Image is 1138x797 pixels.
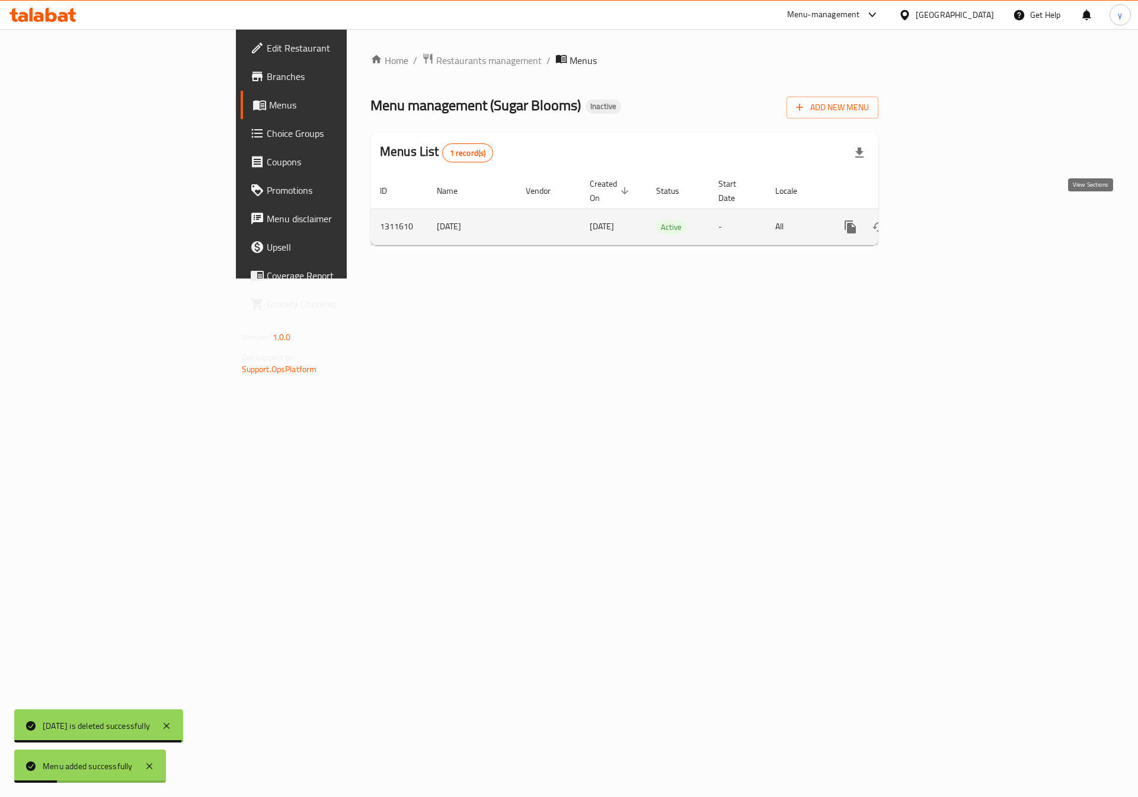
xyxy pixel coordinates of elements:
a: Coverage Report [241,261,426,290]
a: Promotions [241,176,426,204]
div: Menu added successfully [43,760,133,773]
button: Add New Menu [787,97,878,119]
button: Change Status [865,213,893,241]
td: All [766,209,827,245]
li: / [546,53,551,68]
a: Coupons [241,148,426,176]
div: [GEOGRAPHIC_DATA] [916,8,994,21]
a: Choice Groups [241,119,426,148]
span: Version: [242,329,271,345]
span: Restaurants management [436,53,542,68]
span: 1 record(s) [443,148,493,159]
span: ID [380,184,402,198]
span: Menu management ( Sugar Blooms ) [370,92,581,119]
table: enhanced table [370,173,960,245]
span: Created On [590,177,632,205]
span: Promotions [267,183,417,197]
nav: breadcrumb [370,53,878,68]
span: Coupons [267,155,417,169]
span: Choice Groups [267,126,417,140]
div: [DATE] is deleted successfully [43,719,150,732]
span: Menus [269,98,417,112]
a: Support.OpsPlatform [242,361,317,377]
span: Edit Restaurant [267,41,417,55]
span: Locale [775,184,813,198]
a: Branches [241,62,426,91]
a: Menus [241,91,426,119]
span: Branches [267,69,417,84]
div: Menu-management [787,8,860,22]
span: Get support on: [242,350,296,365]
span: Grocery Checklist [267,297,417,311]
span: Name [437,184,473,198]
th: Actions [827,173,960,209]
button: more [836,213,865,241]
div: Total records count [442,143,494,162]
span: 1.0.0 [273,329,291,345]
a: Edit Restaurant [241,34,426,62]
h2: Menus List [380,143,493,162]
span: Coverage Report [267,268,417,283]
a: Upsell [241,233,426,261]
span: [DATE] [590,219,614,234]
a: Menu disclaimer [241,204,426,233]
span: Add New Menu [796,100,869,115]
a: Restaurants management [422,53,542,68]
span: y [1118,8,1122,21]
span: Active [656,220,686,234]
a: Grocery Checklist [241,290,426,318]
span: Vendor [526,184,566,198]
span: Upsell [267,240,417,254]
span: Inactive [586,101,621,111]
td: [DATE] [427,209,516,245]
div: Export file [845,139,874,167]
span: Menu disclaimer [267,212,417,226]
td: - [709,209,766,245]
span: Status [656,184,695,198]
span: Start Date [718,177,752,205]
span: Menus [570,53,597,68]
